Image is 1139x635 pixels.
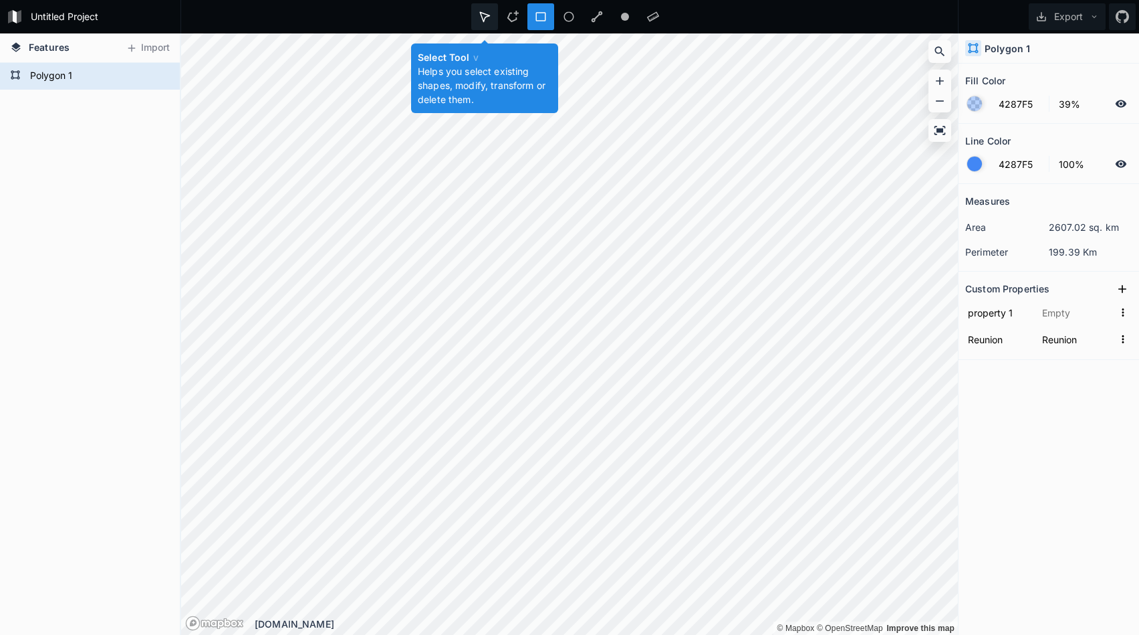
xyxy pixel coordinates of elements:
[965,329,1033,349] input: Name
[965,191,1010,211] h2: Measures
[965,220,1049,234] dt: area
[886,624,955,633] a: Map feedback
[965,245,1049,259] dt: perimeter
[965,302,1033,323] input: Name
[1039,329,1114,349] input: Empty
[255,617,958,631] div: [DOMAIN_NAME]
[985,41,1030,56] h4: Polygon 1
[418,50,551,64] h4: Select Tool
[1039,302,1114,323] input: Empty
[1029,3,1106,30] button: Export
[473,52,479,63] span: v
[965,130,1011,151] h2: Line Color
[119,37,176,59] button: Import
[965,70,1005,91] h2: Fill Color
[418,64,551,106] p: Helps you select existing shapes, modify, transform or delete them.
[185,616,244,631] a: Mapbox logo
[777,624,814,633] a: Mapbox
[29,40,70,54] span: Features
[1049,220,1132,234] dd: 2607.02 sq. km
[817,624,883,633] a: OpenStreetMap
[1049,245,1132,259] dd: 199.39 Km
[965,278,1049,299] h2: Custom Properties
